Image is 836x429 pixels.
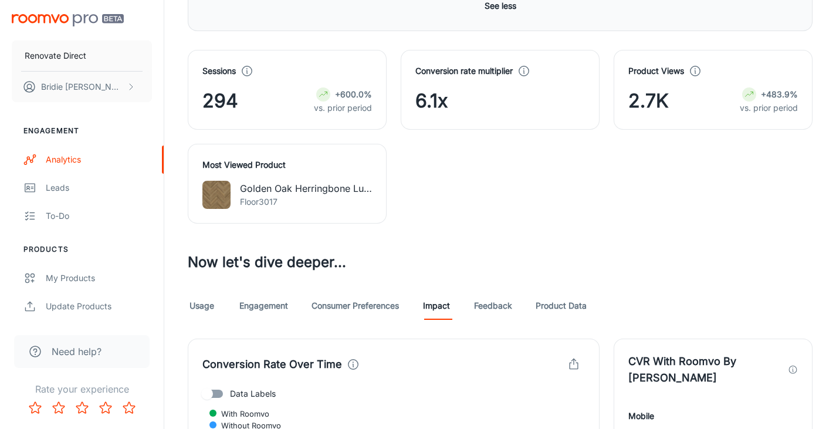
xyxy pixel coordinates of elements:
[202,65,236,77] h4: Sessions
[94,396,117,420] button: Rate 4 star
[761,89,798,99] strong: +483.9%
[202,158,372,171] h4: Most Viewed Product
[740,102,798,114] p: vs. prior period
[188,292,216,320] a: Usage
[46,300,152,313] div: Update Products
[202,87,238,115] span: 294
[46,272,152,285] div: My Products
[230,387,276,400] span: Data Labels
[628,87,669,115] span: 2.7K
[202,181,231,209] img: Golden Oak Herringbone Luxury Vinyl
[212,408,269,419] span: With Roomvo
[240,195,372,208] p: Floor3017
[47,396,70,420] button: Rate 2 star
[335,89,372,99] strong: +600.0%
[240,181,372,195] p: Golden Oak Herringbone Luxury Vinyl
[41,80,124,93] p: Bridie [PERSON_NAME]
[422,292,451,320] a: Impact
[415,65,513,77] h4: Conversion rate multiplier
[239,292,288,320] a: Engagement
[12,14,124,26] img: Roomvo PRO Beta
[46,153,152,166] div: Analytics
[9,382,154,396] p: Rate your experience
[202,356,342,373] h4: Conversion Rate Over Time
[70,396,94,420] button: Rate 3 star
[628,65,684,77] h4: Product Views
[12,72,152,102] button: Bridie [PERSON_NAME]
[312,292,399,320] a: Consumer Preferences
[46,181,152,194] div: Leads
[628,353,783,386] h4: CVR With Roomvo By [PERSON_NAME]
[536,292,587,320] a: Product Data
[46,210,152,222] div: To-do
[25,49,86,62] p: Renovate Direct
[415,87,448,115] span: 6.1x
[12,40,152,71] button: Renovate Direct
[117,396,141,420] button: Rate 5 star
[188,252,813,273] h3: Now let's dive deeper...
[628,410,654,423] h4: Mobile
[52,344,101,359] span: Need help?
[314,102,372,114] p: vs. prior period
[474,292,512,320] a: Feedback
[23,396,47,420] button: Rate 1 star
